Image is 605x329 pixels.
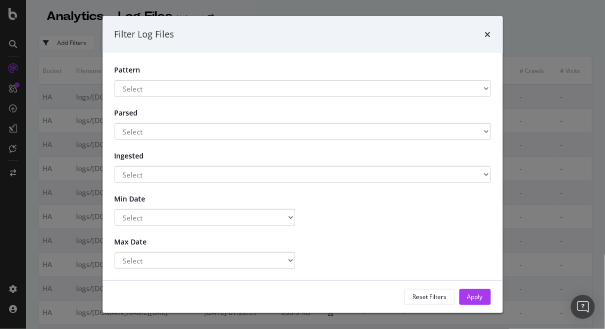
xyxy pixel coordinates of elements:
[467,292,483,301] div: Apply
[107,104,172,118] label: Parsed
[459,289,491,305] button: Apply
[107,147,172,161] label: Ingested
[571,295,595,319] div: Open Intercom Messenger
[103,16,503,313] div: modal
[107,233,172,247] label: Max Date
[115,28,175,41] div: Filter Log Files
[107,65,172,75] label: Pattern
[404,289,455,305] button: Reset Filters
[107,190,172,204] label: Min Date
[485,28,491,41] div: times
[413,292,447,301] div: Reset Filters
